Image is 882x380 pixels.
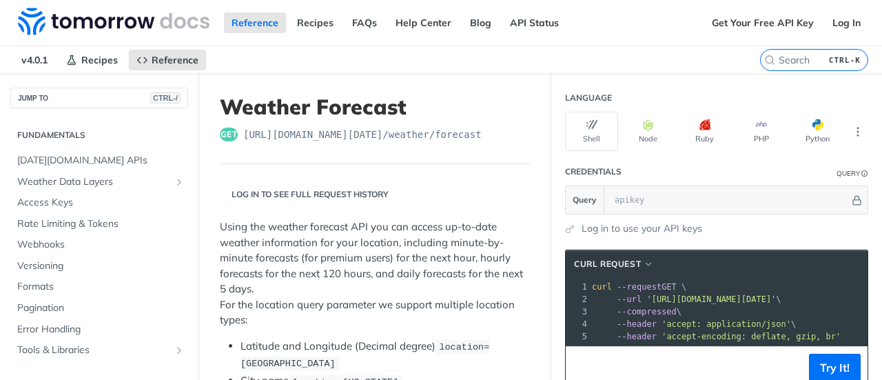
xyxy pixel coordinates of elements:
a: Formats [10,277,188,297]
div: Query [837,168,860,179]
p: Using the weather forecast API you can access up-to-date weather information for your location, i... [220,219,530,328]
span: Rate Limiting & Tokens [17,217,185,231]
a: Versioning [10,256,188,277]
a: Help Center [388,12,459,33]
span: Versioning [17,259,185,273]
span: --compressed [617,307,677,317]
button: More Languages [848,121,868,142]
div: Log in to see full request history [220,188,389,201]
input: apikey [608,186,850,214]
span: --header [617,332,657,341]
span: cURL Request [574,258,641,270]
a: Rate Limiting & Tokens [10,214,188,234]
a: API Status [502,12,566,33]
a: [DATE][DOMAIN_NAME] APIs [10,150,188,171]
h2: Fundamentals [10,129,188,141]
div: QueryInformation [837,168,868,179]
span: Weather Data Layers [17,175,170,189]
div: 4 [566,318,589,330]
i: Information [861,170,868,177]
a: Tools & LibrariesShow subpages for Tools & Libraries [10,340,188,361]
button: Ruby [678,112,731,151]
a: Recipes [59,50,125,70]
a: Recipes [289,12,341,33]
span: Recipes [81,54,118,66]
div: 3 [566,306,589,318]
span: 'accept: application/json' [661,319,791,329]
button: Python [791,112,844,151]
span: Tools & Libraries [17,343,170,357]
span: [DATE][DOMAIN_NAME] APIs [17,154,185,168]
li: Latitude and Longitude (Decimal degree) [240,339,530,371]
h1: Weather Forecast [220,94,530,119]
a: Reference [129,50,206,70]
button: Show subpages for Weather Data Layers [174,177,185,188]
span: \ [592,307,681,317]
span: Pagination [17,301,185,315]
div: Credentials [565,166,622,178]
span: get [220,128,238,141]
button: Copy to clipboard [573,357,592,378]
span: Webhooks [17,238,185,252]
span: --header [617,319,657,329]
span: CTRL-/ [150,92,181,103]
a: Get Your Free API Key [704,12,821,33]
a: Reference [224,12,286,33]
button: PHP [735,112,788,151]
span: 'accept-encoding: deflate, gzip, br' [661,332,841,341]
kbd: CTRL-K [825,53,864,67]
a: Log In [825,12,868,33]
span: --url [617,294,642,304]
a: Weather Data LayersShow subpages for Weather Data Layers [10,172,188,192]
span: \ [592,294,781,304]
span: https://api.tomorrow.io/v4/weather/forecast [243,128,482,141]
div: 2 [566,293,589,306]
span: \ [592,319,796,329]
span: v4.0.1 [14,50,55,70]
button: Shell [565,112,618,151]
div: Language [565,92,612,104]
button: Query [566,186,604,214]
button: JUMP TOCTRL-/ [10,88,188,108]
a: Webhooks [10,234,188,255]
span: GET \ [592,282,686,292]
button: cURL Request [569,257,659,271]
button: Hide [850,193,864,207]
div: 1 [566,281,589,293]
a: FAQs [345,12,384,33]
a: Error Handling [10,319,188,340]
span: Access Keys [17,196,185,210]
svg: Search [764,54,775,66]
span: '[URL][DOMAIN_NAME][DATE]' [646,294,776,304]
span: --request [617,282,661,292]
span: Error Handling [17,323,185,337]
span: curl [592,282,612,292]
a: Access Keys [10,192,188,213]
svg: More ellipsis [852,126,864,138]
button: Node [622,112,675,151]
span: Query [573,194,597,206]
a: Log in to use your API keys [582,221,702,236]
a: Blog [462,12,499,33]
a: Pagination [10,298,188,319]
img: Tomorrow.io Weather API Docs [18,8,209,35]
button: Show subpages for Tools & Libraries [174,345,185,356]
span: Formats [17,280,185,294]
span: Reference [152,54,198,66]
div: 5 [566,330,589,343]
